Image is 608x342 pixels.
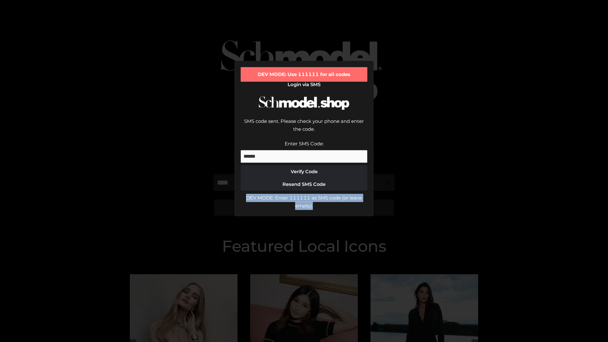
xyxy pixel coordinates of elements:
div: SMS code sent. Please check your phone and enter the code. [241,117,367,140]
label: Enter SMS Code: [285,141,324,147]
img: Schmodel Logo [256,91,351,116]
button: Verify Code [241,165,367,178]
div: DEV MODE: Use 111111 for all codes [241,67,367,82]
button: Resend SMS Code [241,178,367,191]
div: DEV MODE: Enter 111111 as SMS code (or leave empty). [241,194,367,210]
h2: Login via SMS [241,82,367,87]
